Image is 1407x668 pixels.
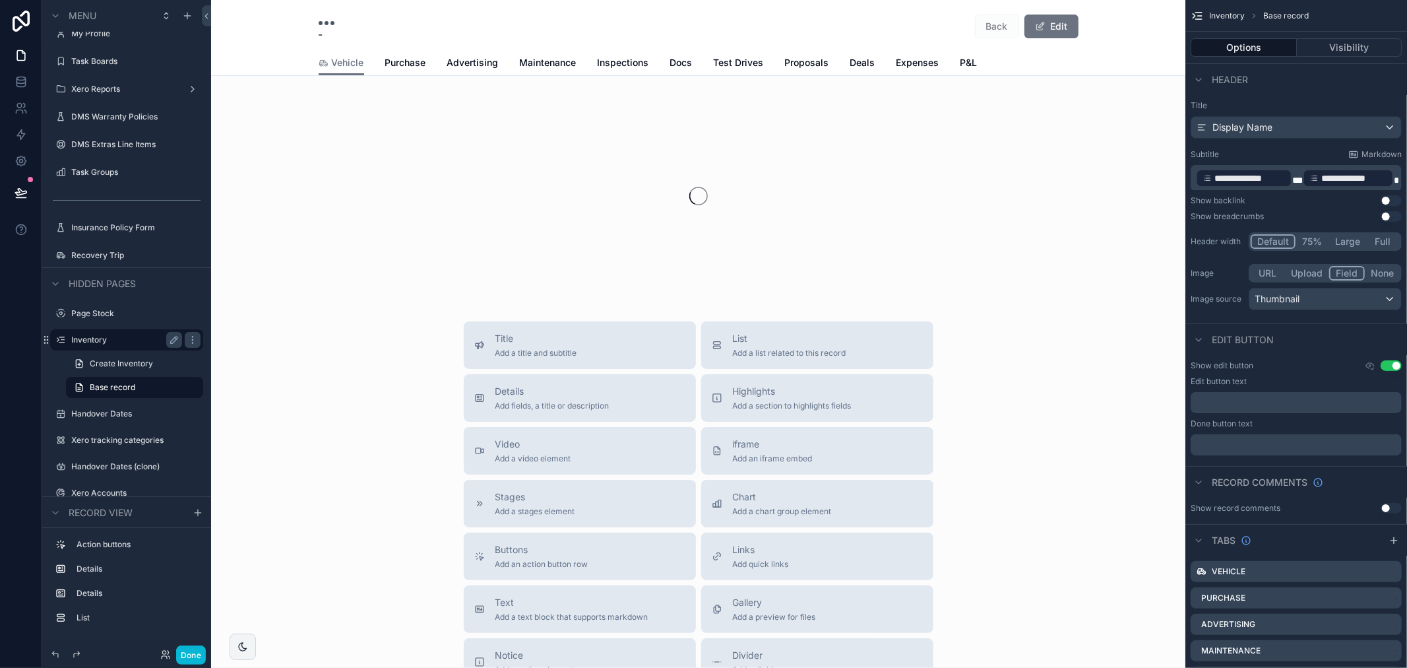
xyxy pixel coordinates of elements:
[701,585,933,633] button: GalleryAdd a preview for files
[71,222,201,233] a: Insurance Policy Form
[785,51,829,77] a: Proposals
[66,377,203,398] a: Base record
[701,427,933,475] button: iframeAdd an iframe embed
[733,612,816,622] span: Add a preview for files
[495,612,648,622] span: Add a text block that supports markdown
[1191,268,1243,279] label: Image
[733,332,846,345] span: List
[447,51,499,77] a: Advertising
[701,321,933,369] button: ListAdd a list related to this record
[1251,266,1286,281] button: URL
[71,112,201,122] label: DMS Warranty Policies
[464,585,696,633] button: TextAdd a text block that supports markdown
[1255,292,1299,306] span: Thumbnail
[1191,211,1264,222] div: Show breadcrumbs
[90,358,153,369] span: Create Inventory
[1201,593,1245,603] label: Purchase
[1191,434,1402,455] div: scrollable content
[319,51,364,76] a: Vehicle
[896,56,939,69] span: Expenses
[733,559,789,570] span: Add quick links
[1212,566,1245,577] label: Vehicle
[495,332,577,345] span: Title
[1212,534,1235,547] span: Tabs
[714,51,764,77] a: Test Drives
[332,56,364,69] span: Vehicle
[464,533,696,580] button: ButtonsAdd an action button row
[701,480,933,527] button: ChartAdd a chart group element
[385,51,426,77] a: Purchase
[71,335,177,345] label: Inventory
[670,51,693,77] a: Docs
[1296,234,1329,249] button: 75%
[1361,149,1402,160] span: Markdown
[520,56,577,69] span: Maintenance
[319,26,334,42] span: -
[495,453,571,464] span: Add a video element
[1249,288,1402,310] button: Thumbnail
[495,559,588,570] span: Add an action button row
[1024,15,1079,38] button: Edit
[1366,234,1400,249] button: Full
[1209,11,1245,21] span: Inventory
[71,167,201,178] label: Task Groups
[850,51,875,77] a: Deals
[733,348,846,358] span: Add a list related to this record
[495,506,575,517] span: Add a stages element
[69,506,133,519] span: Record view
[1191,503,1280,514] div: Show record comments
[733,438,813,451] span: iframe
[1329,266,1365,281] button: Field
[1191,236,1243,247] label: Header width
[1191,392,1402,413] div: scrollable content
[495,348,577,358] span: Add a title and subtitle
[896,51,939,77] a: Expenses
[733,649,782,662] span: Divider
[733,385,852,398] span: Highlights
[733,596,816,609] span: Gallery
[1297,38,1402,57] button: Visibility
[385,56,426,69] span: Purchase
[1191,418,1253,429] label: Done button text
[1263,11,1309,21] span: Base record
[1348,149,1402,160] a: Markdown
[447,56,499,69] span: Advertising
[1191,165,1402,190] div: scrollable content
[1286,266,1329,281] button: Upload
[71,28,201,39] a: My Profile
[733,543,789,556] span: Links
[42,528,211,642] div: scrollable content
[733,490,832,504] span: Chart
[71,488,201,498] label: Xero Accounts
[1251,234,1296,249] button: Default
[69,277,136,290] span: Hidden pages
[520,51,577,77] a: Maintenance
[701,374,933,422] button: HighlightsAdd a section to highlights fields
[850,56,875,69] span: Deals
[960,51,978,77] a: P&L
[495,596,648,609] span: Text
[1212,121,1272,134] span: Display Name
[71,435,201,446] label: Xero tracking categories
[77,564,198,574] label: Details
[90,382,135,393] span: Base record
[1191,149,1219,160] label: Subtitle
[71,409,201,419] label: Handover Dates
[71,139,201,150] a: DMS Extras Line Items
[1212,73,1248,86] span: Header
[1191,38,1297,57] button: Options
[670,56,693,69] span: Docs
[71,56,201,67] label: Task Boards
[77,539,198,550] label: Action buttons
[1212,476,1307,489] span: Record comments
[714,56,764,69] span: Test Drives
[598,51,649,77] a: Inspections
[1201,646,1261,656] label: Maintenance
[71,84,182,94] label: Xero Reports
[464,427,696,475] button: VideoAdd a video element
